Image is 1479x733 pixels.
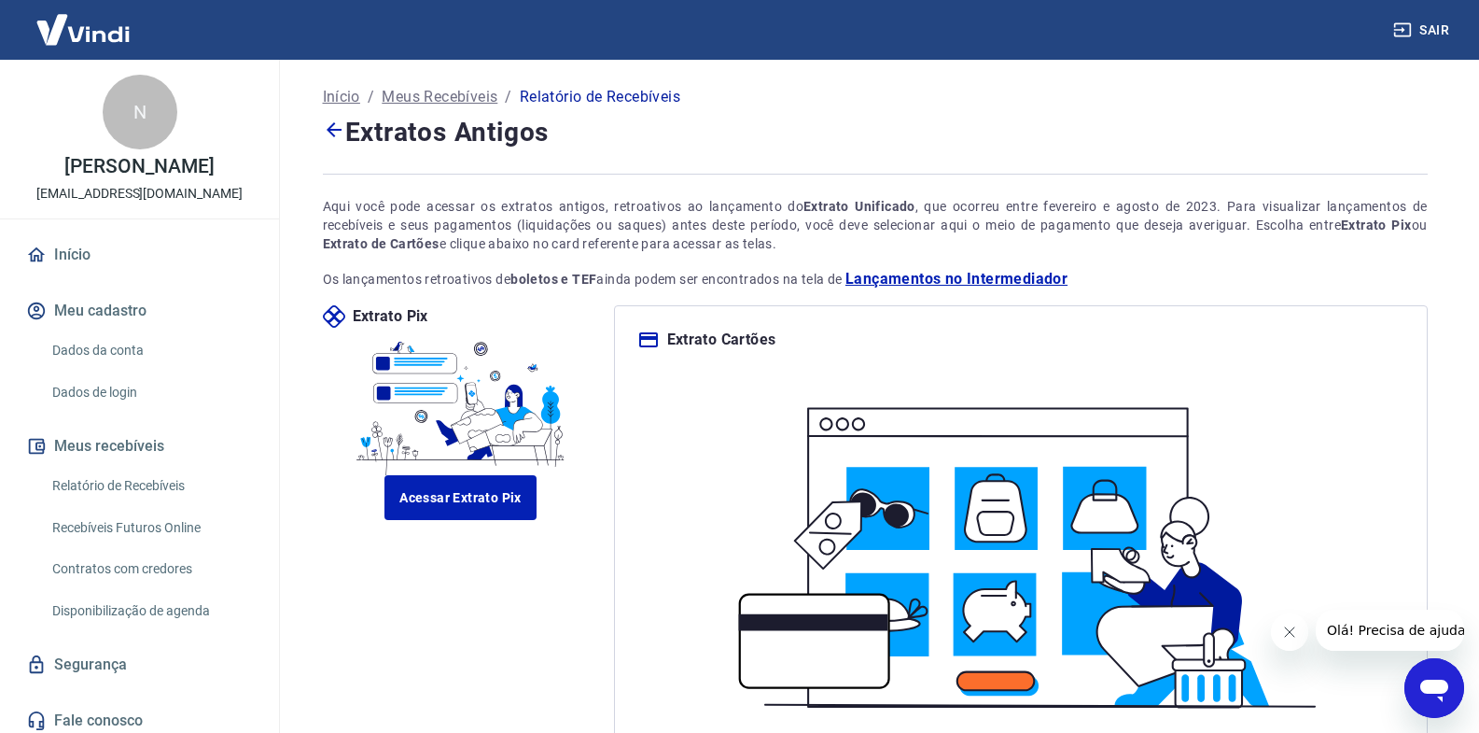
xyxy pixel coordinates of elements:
[45,467,257,505] a: Relatório de Recebíveis
[103,75,177,149] div: N
[714,374,1328,720] img: ilustracard.1447bf24807628a904eb562bb34ea6f9.svg
[1316,610,1464,651] iframe: Mensagem da empresa
[64,157,214,176] p: [PERSON_NAME]
[323,268,1428,290] p: Os lançamentos retroativos de ainda podem ser encontrados na tela de
[45,374,257,412] a: Dados de login
[384,475,537,520] a: Acessar Extrato Pix
[1341,218,1412,233] strong: Extrato Pix
[845,268,1067,290] a: Lançamentos no Intermediador
[1271,613,1308,651] iframe: Fechar mensagem
[667,329,776,351] p: Extrato Cartões
[323,112,1428,151] h4: Extratos Antigos
[22,234,257,275] a: Início
[520,86,680,108] p: Relatório de Recebíveis
[1389,13,1457,48] button: Sair
[350,328,571,475] img: ilustrapix.38d2ed8fdf785898d64e9b5bf3a9451d.svg
[22,426,257,467] button: Meus recebíveis
[368,86,374,108] p: /
[11,13,157,28] span: Olá! Precisa de ajuda?
[22,644,257,685] a: Segurança
[45,509,257,547] a: Recebíveis Futuros Online
[803,199,915,214] strong: Extrato Unificado
[505,86,511,108] p: /
[323,197,1428,253] div: Aqui você pode acessar os extratos antigos, retroativos ao lançamento do , que ocorreu entre feve...
[353,305,428,328] p: Extrato Pix
[45,550,257,588] a: Contratos com credores
[382,86,497,108] a: Meus Recebíveis
[1404,658,1464,718] iframe: Botão para abrir a janela de mensagens
[323,236,440,251] strong: Extrato de Cartões
[510,272,596,287] strong: boletos e TEF
[36,184,243,204] p: [EMAIL_ADDRESS][DOMAIN_NAME]
[323,86,360,108] a: Início
[45,592,257,630] a: Disponibilização de agenda
[22,1,144,58] img: Vindi
[45,331,257,370] a: Dados da conta
[22,290,257,331] button: Meu cadastro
